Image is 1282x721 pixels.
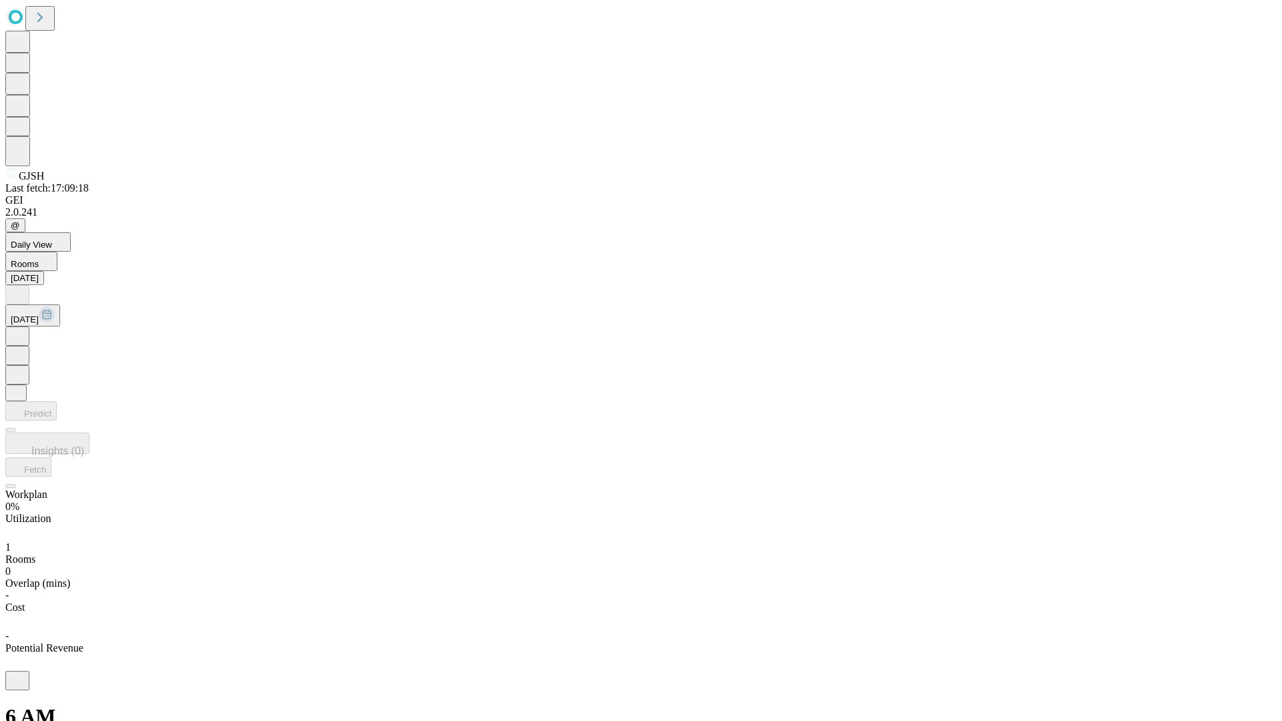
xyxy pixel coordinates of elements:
span: Overlap (mins) [5,577,70,589]
div: 2.0.241 [5,206,1277,218]
button: Rooms [5,252,57,271]
span: Rooms [11,259,39,269]
button: Daily View [5,232,71,252]
button: [DATE] [5,304,60,326]
span: Insights (0) [31,445,84,457]
span: Rooms [5,553,35,565]
button: Insights (0) [5,433,89,454]
span: - [5,630,9,642]
button: Fetch [5,457,51,477]
div: GEI [5,194,1277,206]
span: Utilization [5,513,51,524]
span: Workplan [5,489,47,500]
span: [DATE] [11,314,39,324]
span: Potential Revenue [5,642,83,654]
span: 0 [5,565,11,577]
button: [DATE] [5,271,44,285]
span: @ [11,220,20,230]
span: GJSH [19,170,44,182]
span: Last fetch: 17:09:18 [5,182,89,194]
span: 0% [5,501,19,512]
span: - [5,589,9,601]
span: Daily View [11,240,52,250]
span: Cost [5,602,25,613]
span: 1 [5,541,11,553]
button: Predict [5,401,57,421]
button: @ [5,218,25,232]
